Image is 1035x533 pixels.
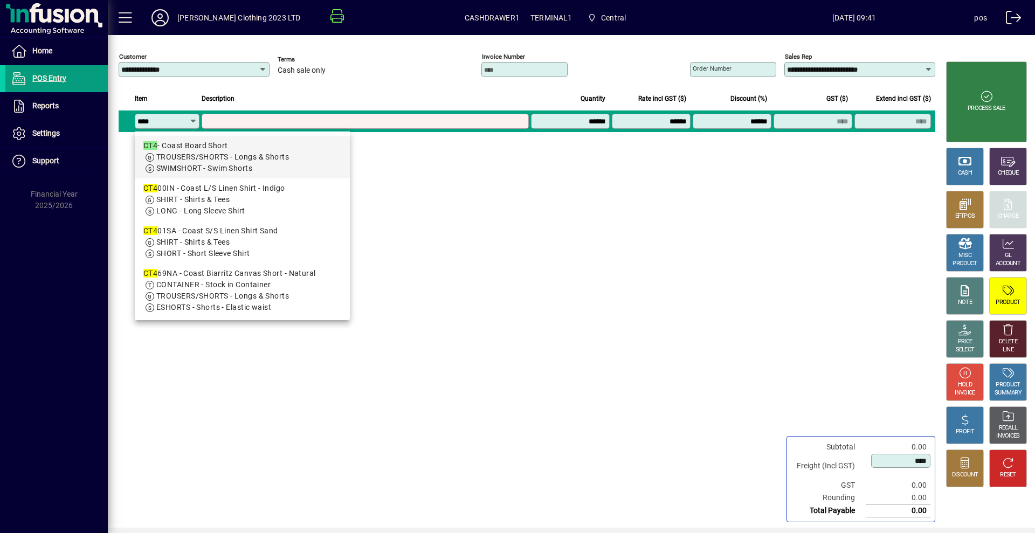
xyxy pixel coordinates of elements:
div: MISC [958,252,971,260]
div: INVOICES [996,432,1019,440]
td: 0.00 [866,479,930,492]
div: PRODUCT [996,299,1020,307]
div: PROCESS SALE [968,105,1005,113]
span: SHIRT - Shirts & Tees [156,195,230,204]
span: SHORT - Short Sleeve Shirt [156,249,250,258]
span: [DATE] 09:41 [734,9,975,26]
div: CHARGE [998,212,1019,220]
div: [PERSON_NAME] Clothing 2023 LTD [177,9,300,26]
div: - Coast Board Short [143,140,341,151]
mat-label: Sales rep [785,53,812,60]
span: Home [32,46,52,55]
td: Freight (Incl GST) [791,453,866,479]
span: Quantity [581,93,605,105]
td: Subtotal [791,441,866,453]
mat-option: CT401SA - Coast S/S Linen Shirt Sand [135,221,350,264]
mat-option: CT469NA - Coast Biarritz Canvas Short - Natural [135,264,350,317]
div: ACCOUNT [996,260,1020,268]
div: SELECT [956,346,975,354]
td: Total Payable [791,504,866,517]
span: Cash sale only [278,66,326,75]
div: 69NA - Coast Biarritz Canvas Short - Natural [143,268,341,279]
span: SWIMSHORT - Swim Shorts [156,164,252,172]
mat-option: CT4 - Coast Board Short [135,136,350,178]
a: Logout [998,2,1022,37]
span: Discount (%) [730,93,767,105]
span: POS Entry [32,74,66,82]
div: CHEQUE [998,169,1018,177]
mat-label: Invoice number [482,53,525,60]
div: pos [974,9,987,26]
span: CONTAINER - Stock in Container [156,280,271,289]
td: 0.00 [866,504,930,517]
mat-option: CT469CH - Coast Biarritz Canvas Short - Charcoal [135,317,350,371]
a: Reports [5,93,108,120]
span: Rate incl GST ($) [638,93,686,105]
span: Extend incl GST ($) [876,93,931,105]
div: EFTPOS [955,212,975,220]
td: Rounding [791,492,866,504]
a: Settings [5,120,108,147]
div: RESET [1000,471,1016,479]
mat-label: Customer [119,53,147,60]
a: Support [5,148,108,175]
div: RECALL [999,424,1018,432]
span: Terms [278,56,342,63]
em: CT4 [143,269,157,278]
span: Settings [32,129,60,137]
span: Description [202,93,234,105]
span: SHIRT - Shirts & Tees [156,238,230,246]
button: Profile [143,8,177,27]
span: Central [601,9,626,26]
span: ESHORTS - Shorts - Elastic waist [156,303,271,312]
a: Home [5,38,108,65]
span: Support [32,156,59,165]
em: CT4 [143,141,157,150]
div: 00IN - Coast L/S Linen Shirt - Indigo [143,183,341,194]
span: Item [135,93,148,105]
div: GL [1005,252,1012,260]
div: HOLD [958,381,972,389]
em: CT4 [143,226,157,235]
div: DISCOUNT [952,471,978,479]
span: CASHDRAWER1 [465,9,520,26]
span: TROUSERS/SHORTS - Longs & Shorts [156,153,289,161]
td: 0.00 [866,492,930,504]
div: 01SA - Coast S/S Linen Shirt Sand [143,225,341,237]
div: PRODUCT [996,381,1020,389]
div: CASH [958,169,972,177]
mat-option: CT400IN - Coast L/S Linen Shirt - Indigo [135,178,350,221]
div: LINE [1003,346,1013,354]
div: DELETE [999,338,1017,346]
td: GST [791,479,866,492]
span: Reports [32,101,59,110]
span: LONG - Long Sleeve Shirt [156,206,245,215]
div: PRODUCT [953,260,977,268]
em: CT4 [143,184,157,192]
span: Central [583,8,631,27]
span: TROUSERS/SHORTS - Longs & Shorts [156,292,289,300]
mat-label: Order number [693,65,732,72]
span: GST ($) [826,93,848,105]
div: PROFIT [956,428,974,436]
div: NOTE [958,299,972,307]
div: PRICE [958,338,972,346]
span: TERMINAL1 [530,9,572,26]
td: 0.00 [866,441,930,453]
div: SUMMARY [995,389,1022,397]
div: INVOICE [955,389,975,397]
